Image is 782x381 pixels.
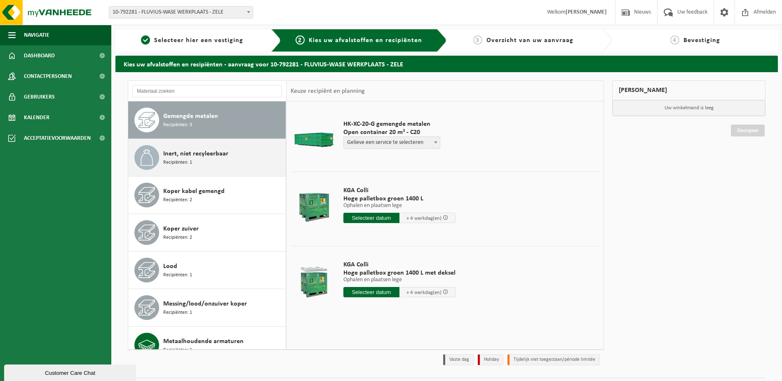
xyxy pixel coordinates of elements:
span: Kalender [24,107,49,128]
span: Bevestiging [683,37,720,44]
li: Holiday [478,354,503,365]
span: Hoge palletbox groen 1400 L [343,195,456,203]
span: Contactpersonen [24,66,72,87]
div: [PERSON_NAME] [612,80,766,100]
p: Ophalen en plaatsen lege [343,203,456,209]
span: HK-XC-20-G gemengde metalen [343,120,440,128]
a: 1Selecteer hier een vestiging [120,35,265,45]
span: Gelieve een service te selecteren [343,136,440,149]
span: 10-792281 - FLUVIUS-WASE WERKPLAATS - ZELE [109,7,253,18]
span: Gemengde metalen [163,111,218,121]
span: Metaalhoudende armaturen [163,336,244,346]
span: Selecteer hier een vestiging [154,37,243,44]
span: Open container 20 m³ - C20 [343,128,440,136]
span: Lood [163,261,177,271]
button: Lood Recipiënten: 1 [128,252,286,289]
span: Recipiënten: 3 [163,121,192,129]
span: Kies uw afvalstoffen en recipiënten [309,37,422,44]
button: Koper zuiver Recipiënten: 2 [128,214,286,252]
h2: Kies uw afvalstoffen en recipiënten - aanvraag voor 10-792281 - FLUVIUS-WASE WERKPLAATS - ZELE [115,56,778,72]
span: Recipiënten: 2 [163,196,192,204]
span: Recipiënten: 2 [163,234,192,242]
span: Recipiënten: 1 [163,159,192,167]
span: 1 [141,35,150,45]
span: KGA Colli [343,261,456,269]
span: Dashboard [24,45,55,66]
input: Selecteer datum [343,213,399,223]
strong: [PERSON_NAME] [566,9,607,15]
span: Navigatie [24,25,49,45]
span: Gebruikers [24,87,55,107]
span: Acceptatievoorwaarden [24,128,91,148]
li: Tijdelijk niet toegestaan/période limitée [507,354,600,365]
span: Koper zuiver [163,224,199,234]
span: 2 [296,35,305,45]
p: Uw winkelmand is leeg [613,100,765,116]
button: Metaalhoudende armaturen Recipiënten: 1 [128,327,286,364]
input: Selecteer datum [343,287,399,297]
li: Vaste dag [443,354,474,365]
button: Messing/lood/onzuiver koper Recipiënten: 1 [128,289,286,327]
span: Gelieve een service te selecteren [344,137,440,148]
p: Ophalen en plaatsen lege [343,277,456,283]
span: Recipiënten: 1 [163,271,192,279]
a: Doorgaan [731,125,765,136]
span: Overzicht van uw aanvraag [486,37,573,44]
span: + 4 werkdag(en) [406,216,441,221]
span: Koper kabel gemengd [163,186,225,196]
span: 10-792281 - FLUVIUS-WASE WERKPLAATS - ZELE [109,6,253,19]
div: Keuze recipiënt en planning [286,81,369,101]
iframe: chat widget [4,363,138,381]
span: Recipiënten: 1 [163,346,192,354]
span: Messing/lood/onzuiver koper [163,299,247,309]
span: Inert, niet recyleerbaar [163,149,228,159]
span: 3 [473,35,482,45]
button: Koper kabel gemengd Recipiënten: 2 [128,176,286,214]
button: Gemengde metalen Recipiënten: 3 [128,101,286,139]
span: KGA Colli [343,186,456,195]
span: + 4 werkdag(en) [406,290,441,295]
input: Materiaal zoeken [132,85,282,97]
span: Recipiënten: 1 [163,309,192,317]
span: Hoge palletbox groen 1400 L met deksel [343,269,456,277]
span: 4 [670,35,679,45]
button: Inert, niet recyleerbaar Recipiënten: 1 [128,139,286,176]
